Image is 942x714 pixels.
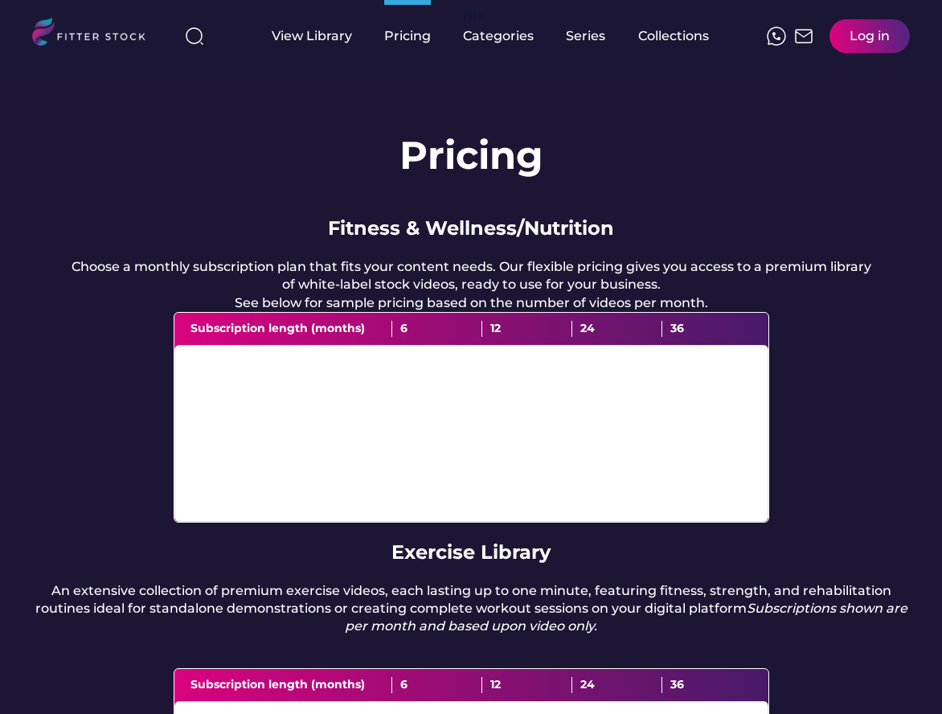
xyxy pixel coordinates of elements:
[272,27,352,45] div: View Library
[638,27,709,45] div: Collections
[482,321,572,337] div: 12
[185,27,204,46] img: search-normal%203.svg
[794,27,813,46] img: Frame%2051.svg
[463,27,534,45] div: Categories
[767,27,786,46] img: meteor-icons_whatsapp%20%281%29.svg
[392,677,482,693] div: 6
[64,258,878,312] div: Choose a monthly subscription plan that fits your content needs. Our flexible pricing gives you a...
[328,215,614,242] div: Fitness & Wellness/Nutrition
[32,18,159,51] img: LOGO.svg
[566,27,606,45] div: Series
[572,321,662,337] div: 24
[190,677,393,693] div: Subscription length (months)
[399,129,543,183] h1: Pricing
[190,321,393,337] div: Subscription length (months)
[572,677,662,693] div: 24
[662,677,752,693] div: 36
[384,27,431,45] div: Pricing
[392,321,482,337] div: 6
[662,321,752,337] div: 36
[850,27,890,45] div: Log in
[391,539,551,566] div: Exercise Library
[463,8,484,24] div: fvck
[32,582,910,636] div: An extensive collection of premium exercise videos, each lasting up to one minute, featuring fitn...
[482,677,572,693] div: 12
